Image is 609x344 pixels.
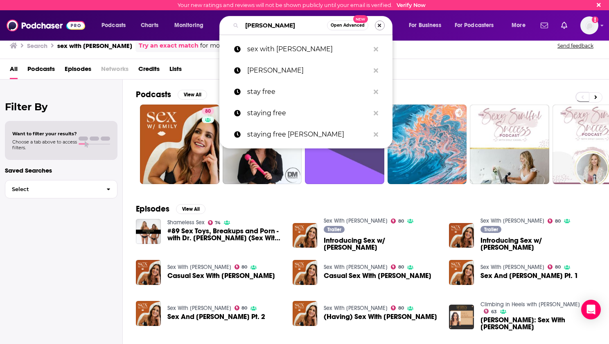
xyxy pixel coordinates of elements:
[215,221,221,225] span: 74
[580,16,598,34] span: Logged in as kimmiveritas
[324,272,431,279] span: Casual Sex With [PERSON_NAME]
[202,108,214,114] a: 80
[324,305,388,312] a: Sex With Emily
[548,219,561,223] a: 80
[96,19,136,32] button: open menu
[136,204,205,214] a: EpisodesView All
[178,90,207,100] button: View All
[484,227,498,232] span: Trailer
[324,313,437,320] a: (Having) Sex With Emily
[480,317,596,330] a: Emily Morse: Sex With Emily
[5,101,117,113] h2: Filter By
[391,305,404,310] a: 80
[555,219,561,223] span: 80
[167,264,231,271] a: Sex With Emily
[138,62,160,79] a: Credits
[324,272,431,279] a: Casual Sex With Emily
[136,204,169,214] h2: Episodes
[167,313,265,320] a: Sex And Emily Pt. 2
[140,105,219,184] a: 80
[480,237,596,251] a: Introducing Sex w/ Emily
[139,41,198,50] a: Try an exact match
[480,264,544,271] a: Sex With Emily
[449,260,474,285] a: Sex And Emily Pt. 1
[324,217,388,224] a: Sex With Emily
[480,301,580,308] a: Climbing in Heels with Rachel Zoe
[397,2,426,8] a: Verify Now
[167,305,231,312] a: Sex With Emily
[491,310,497,314] span: 63
[398,219,404,223] span: 80
[136,219,161,244] img: #89 Sex Toys, Breakups and Porn - with Dr. Emily Morse (Sex With Emily)
[7,18,85,33] img: Podchaser - Follow, Share and Rate Podcasts
[247,60,370,81] p: matthew mc
[141,20,158,31] span: Charts
[167,272,275,279] span: Casual Sex With [PERSON_NAME]
[101,20,126,31] span: Podcasts
[242,19,327,32] input: Search podcasts, credits, & more...
[136,260,161,285] a: Casual Sex With Emily
[208,220,221,225] a: 74
[327,21,368,30] button: Open AdvancedNew
[480,317,596,330] span: [PERSON_NAME]: Sex With [PERSON_NAME]
[324,313,437,320] span: (Having) Sex With [PERSON_NAME]
[480,272,578,279] a: Sex And Emily Pt. 1
[169,19,214,32] button: open menu
[167,313,265,320] span: Sex And [PERSON_NAME] Pt. 2
[136,89,207,100] a: PodcastsView All
[331,23,365,27] span: Open Advanced
[480,217,544,224] a: Sex With Emily
[449,19,506,32] button: open menu
[512,20,526,31] span: More
[57,42,132,50] h3: sex with [PERSON_NAME]
[391,264,404,269] a: 80
[241,265,247,269] span: 80
[219,39,392,60] a: sex with [PERSON_NAME]
[169,62,182,79] a: Lists
[235,264,248,269] a: 80
[167,219,205,226] a: Shameless Sex
[247,103,370,124] p: staying free
[167,228,283,241] span: #89 Sex Toys, Breakups and Porn - with Dr. [PERSON_NAME] (Sex With [PERSON_NAME])
[65,62,91,79] a: Episodes
[592,16,598,23] svg: Email not verified
[293,260,318,285] a: Casual Sex With Emily
[391,219,404,223] a: 80
[327,227,341,232] span: Trailer
[247,124,370,145] p: staying free russel
[409,20,441,31] span: For Business
[581,300,601,319] div: Open Intercom Messenger
[293,223,318,248] img: Introducing Sex w/ Emily
[27,42,47,50] h3: Search
[293,301,318,326] img: (Having) Sex With Emily
[167,228,283,241] a: #89 Sex Toys, Breakups and Porn - with Dr. Emily Morse (Sex With Emily)
[247,81,370,103] p: stay free
[10,62,18,79] span: All
[247,39,370,60] p: sex with Emily
[5,187,100,192] span: Select
[235,305,248,310] a: 80
[555,42,596,49] button: Send feedback
[537,18,551,32] a: Show notifications dropdown
[135,19,163,32] a: Charts
[101,62,129,79] span: Networks
[548,264,561,269] a: 80
[506,19,536,32] button: open menu
[176,204,205,214] button: View All
[241,306,247,310] span: 80
[12,139,77,150] span: Choose a tab above to access filters.
[398,265,404,269] span: 80
[205,107,211,116] span: 80
[449,305,474,330] a: Emily Morse: Sex With Emily
[449,223,474,248] img: Introducing Sex w/ Emily
[324,237,439,251] a: Introducing Sex w/ Emily
[580,16,598,34] img: User Profile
